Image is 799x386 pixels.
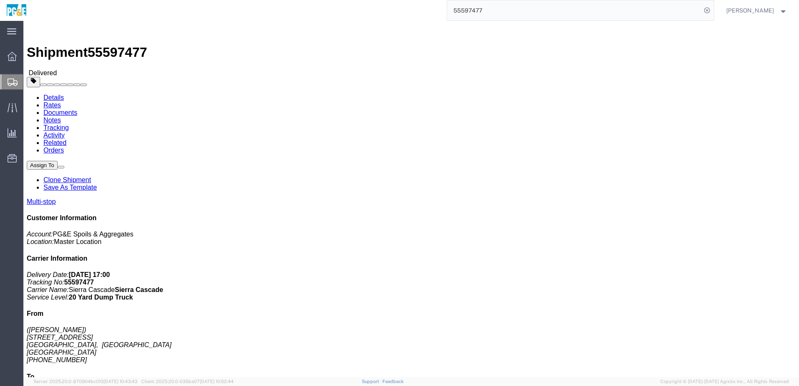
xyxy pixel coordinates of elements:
[382,379,404,384] a: Feedback
[23,21,799,377] iframe: FS Legacy Container
[200,379,234,384] span: [DATE] 10:52:44
[33,379,137,384] span: Server: 2025.20.0-970904bc0f3
[104,379,137,384] span: [DATE] 10:43:43
[6,4,27,17] img: logo
[726,5,788,15] button: [PERSON_NAME]
[362,379,383,384] a: Support
[447,0,701,20] input: Search for shipment number, reference number
[726,6,774,15] span: Evelyn Angel
[660,378,789,385] span: Copyright © [DATE]-[DATE] Agistix Inc., All Rights Reserved
[141,379,234,384] span: Client: 2025.20.0-035ba07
